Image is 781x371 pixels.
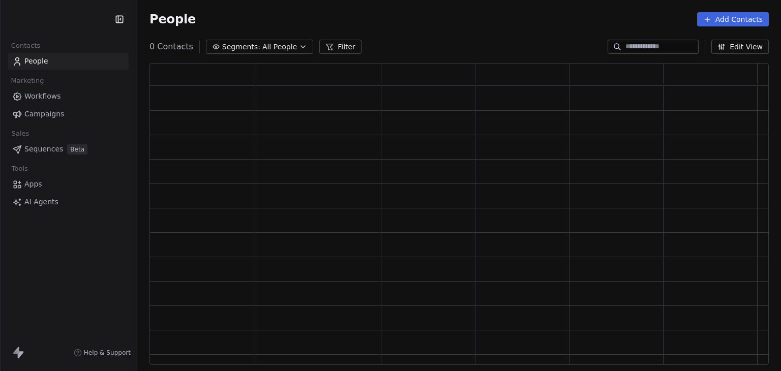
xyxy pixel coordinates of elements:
a: Apps [8,176,129,193]
a: Help & Support [74,349,131,357]
a: People [8,53,129,70]
span: Contacts [7,38,45,53]
a: AI Agents [8,194,129,210]
a: SequencesBeta [8,141,129,158]
span: People [24,56,48,67]
span: Beta [67,144,87,154]
span: AI Agents [24,197,58,207]
span: Workflows [24,91,61,102]
span: All People [262,42,297,52]
span: Apps [24,179,42,190]
span: 0 Contacts [149,41,193,53]
span: Campaigns [24,109,64,119]
span: Sequences [24,144,63,154]
span: Marketing [7,73,48,88]
button: Filter [319,40,362,54]
span: Tools [7,161,32,176]
button: Add Contacts [697,12,769,26]
span: Segments: [222,42,260,52]
a: Campaigns [8,106,129,122]
span: People [149,12,196,27]
span: Sales [7,126,34,141]
a: Workflows [8,88,129,105]
span: Help & Support [84,349,131,357]
button: Edit View [711,40,769,54]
